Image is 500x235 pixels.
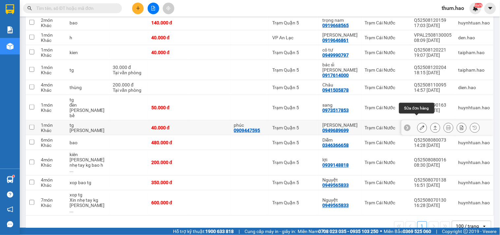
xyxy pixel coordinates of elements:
[70,198,106,214] div: Xin nhẹ tay kg bao hu hong
[414,32,452,38] div: VPAL2508130005
[234,128,260,133] div: 0909447595
[272,140,316,145] div: Trạm Quận 5
[245,228,296,235] span: Cung cấp máy in - giấy in:
[7,206,13,213] span: notification
[414,52,452,58] div: 19:07 [DATE]
[458,35,490,40] div: den.hao
[414,38,452,43] div: 08:09 [DATE]
[205,229,234,234] strong: 1900 633 818
[41,102,63,108] div: 1 món
[41,178,63,183] div: 4 món
[239,228,240,235] span: |
[113,82,144,87] div: 200.000 đ
[414,137,452,143] div: Q52508080073
[272,35,316,40] div: VP An Lạc
[136,6,140,11] span: plus
[399,103,434,114] div: Sửa đơn hàng
[173,228,234,235] span: Hỗ trợ kỹ thuật:
[322,47,358,52] div: cô tư
[322,17,358,23] div: trọng nam
[41,52,63,58] div: Khác
[322,52,349,58] div: 0949990797
[458,20,490,25] div: huynhtuan.hao
[70,128,106,133] div: Kg bao hư hong
[272,50,316,55] div: Trạm Quận 5
[70,67,106,73] div: tg
[365,35,408,40] div: Trạm Cái Nước
[437,4,470,12] span: thum.hao
[414,17,452,23] div: Q52508120159
[70,192,106,198] div: xop tg
[41,17,63,23] div: 2 món
[322,128,349,133] div: 0949689699
[365,200,408,206] div: Trạm Cái Nước
[272,67,316,73] div: Trạm Quận 5
[4,17,157,30] h2: : Trạm Cái Nước
[166,6,171,11] span: aim
[322,73,349,78] div: 0917614000
[473,5,479,11] img: icon-new-feature
[458,200,490,206] div: huynhtuan.hao
[365,140,408,145] div: Trạm Cái Nước
[436,228,437,235] span: |
[322,183,349,188] div: 0949565833
[70,50,106,55] div: kien
[41,183,63,188] div: Khác
[151,105,186,110] div: 50.000 đ
[414,23,452,28] div: 17:03 [DATE]
[322,102,358,108] div: sang
[414,198,452,203] div: Q52508070130
[365,160,408,165] div: Trạm Cái Nước
[458,67,490,73] div: taipham.hao
[70,85,106,90] div: thùng
[322,122,358,128] div: Ngọc Hân
[70,140,106,145] div: bao
[322,198,358,203] div: Nguyệt
[417,123,427,133] div: Sửa đơn hàng
[41,108,63,113] div: Khác
[151,140,186,145] div: 480.000 đ
[41,32,63,38] div: 1 món
[458,85,490,90] div: dien.hao
[322,157,358,163] div: lợi
[414,65,452,70] div: Q52508120204
[322,178,358,183] div: Nguyệt
[365,67,408,73] div: Trạm Cái Nước
[474,3,483,8] sup: NaN
[322,87,349,93] div: 0941505878
[41,65,63,70] div: 1 món
[41,137,63,143] div: 6 món
[56,17,86,29] span: VP gửi
[482,224,487,229] svg: open
[322,32,358,38] div: huỳnh đỗ
[70,20,106,25] div: bao
[41,38,63,43] div: Khác
[322,203,349,208] div: 0949565833
[151,125,186,130] div: 40.000 đ
[456,223,479,230] div: 100 / trang
[365,50,408,55] div: Trạm Cái Nước
[380,230,382,233] span: ⚪️
[6,4,14,14] img: logo-vxr
[113,87,144,93] div: Tại văn phòng
[414,178,452,183] div: Q52508070138
[365,180,408,185] div: Trạm Cái Nước
[430,123,440,133] div: Giao hàng
[322,23,349,28] div: 0919668565
[322,38,349,43] div: 0919646861
[322,143,349,148] div: 0346366658
[151,160,186,165] div: 200.000 đ
[414,70,452,75] div: 18:15 [DATE]
[365,20,408,25] div: Trạm Cái Nước
[318,229,379,234] strong: 0708 023 035 - 0935 103 250
[41,70,63,75] div: Khác
[7,221,13,227] span: message
[272,200,316,206] div: Trạm Quận 5
[272,160,316,165] div: Trạm Quận 5
[272,125,316,130] div: Trạm Quận 5
[463,229,468,234] span: copyright
[41,157,63,163] div: 4 món
[70,157,106,173] div: Chao xin nhẹ tay kg bao hu hong
[151,200,186,206] div: 600.000 đ
[151,20,186,25] div: 140.000 đ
